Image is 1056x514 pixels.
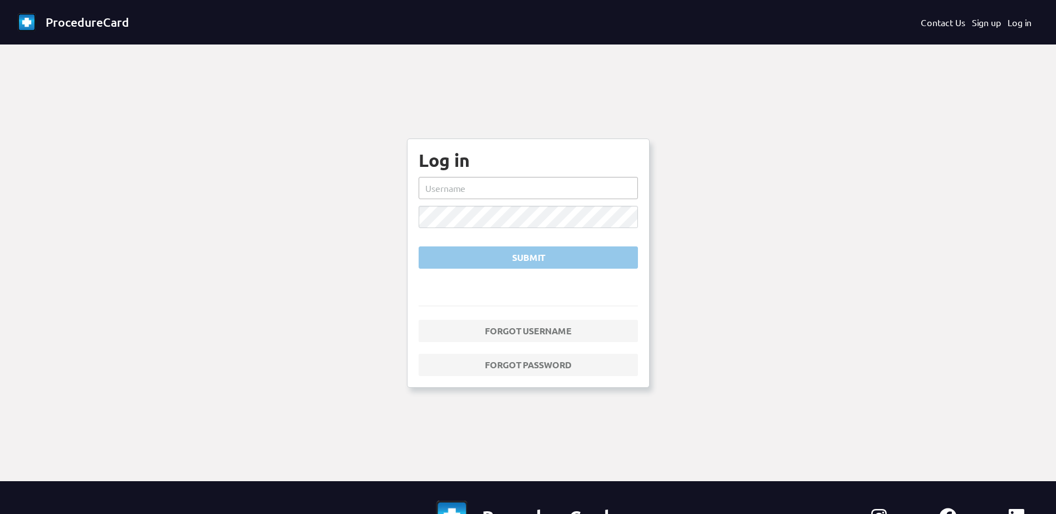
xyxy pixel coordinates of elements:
[972,16,1001,29] a: Sign up
[18,13,36,31] img: favicon-32x32.png
[419,354,638,376] a: Forgot password
[419,150,638,170] div: Log in
[921,16,965,29] a: Contact Us
[419,177,638,199] input: Username
[419,246,638,269] button: Submit
[428,324,628,338] div: Forgot username
[428,251,628,264] div: Submit
[419,320,638,342] a: Forgot username
[46,14,129,29] span: ProcedureCard
[1008,16,1032,29] a: Log in
[428,358,628,372] div: Forgot password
